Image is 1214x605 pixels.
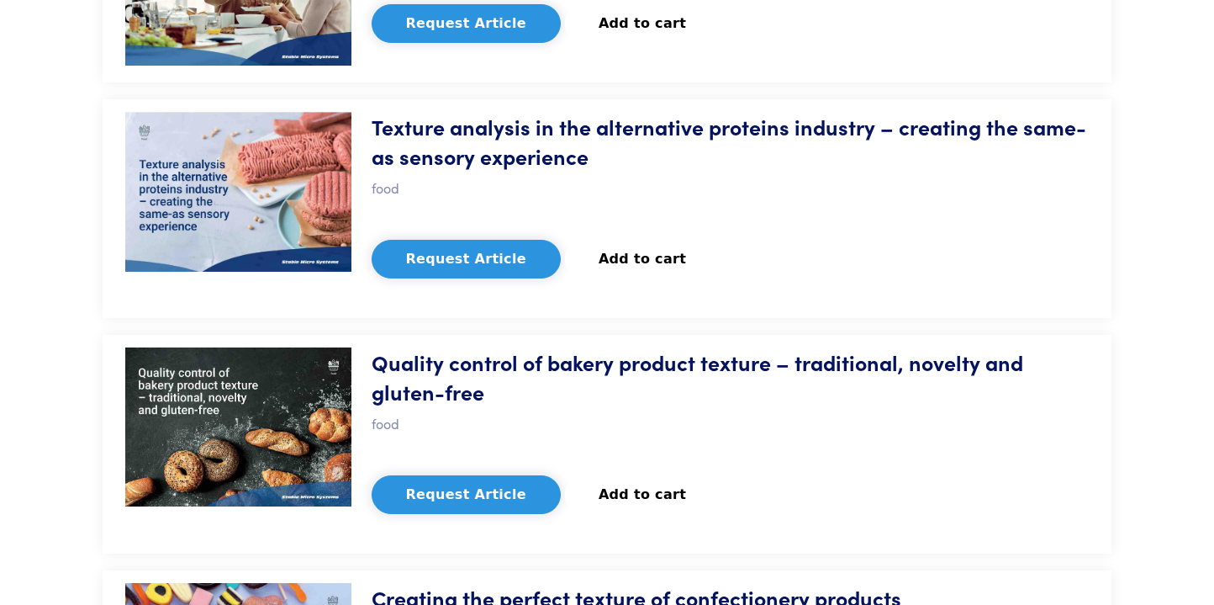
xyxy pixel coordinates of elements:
p: food [372,178,399,199]
h5: Quality control of bakery product texture – traditional, novelty and gluten-free [372,348,1090,406]
img: food-baking.jpg [125,348,351,507]
button: Add to cart [565,5,720,42]
button: Request Article [372,240,561,279]
button: Request Article [372,475,561,514]
img: food-alt-proteins.jpg [125,112,351,272]
button: Request Article [372,4,561,43]
button: Add to cart [565,241,720,278]
h5: Texture analysis in the alternative proteins industry – creating the same-as sensory experience [372,112,1090,171]
p: food [372,413,399,435]
button: Add to cart [565,476,720,513]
